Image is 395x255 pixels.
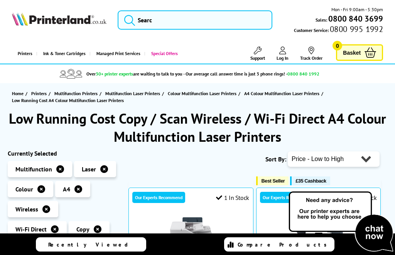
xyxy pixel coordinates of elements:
[287,71,319,77] span: 0800 840 1992
[15,225,47,233] span: Wi-Fi Direct
[12,97,124,103] span: Low Running Cost A4 Colour Multifunction Laser Printers
[329,25,383,33] span: 0800 995 1992
[89,44,144,64] a: Managed Print Services
[256,176,289,185] button: Best Seller
[262,178,285,184] span: Best Seller
[76,225,89,233] span: Copy
[316,16,327,23] span: Sales:
[12,89,25,97] a: Home
[327,15,383,22] a: 0800 840 3699
[168,89,238,97] a: Colour Multifunction Laser Printers
[15,185,33,193] span: Colour
[54,89,100,97] a: Multifunction Printers
[15,205,38,213] span: Wireless
[244,89,321,97] a: A4 Colour Multifunction Laser Printers
[105,89,160,97] span: Multifunction Laser Printers
[224,237,334,252] a: Compare Products
[250,47,265,61] a: Support
[36,237,146,252] a: Recently Viewed
[12,12,106,26] img: Printerland Logo
[300,47,322,61] a: Track Order
[105,89,162,97] a: Multifunction Laser Printers
[63,185,70,193] span: A4
[43,44,86,64] span: Ink & Toner Cartridges
[168,89,236,97] span: Colour Multifunction Laser Printers
[183,71,319,77] span: - Our average call answer time is just 3 phone rings! -
[331,6,383,13] span: Mon - Fri 9:00am - 5:30pm
[277,55,289,61] span: Log In
[8,109,387,146] h1: Low Running Cost Copy / Scan Wireless / Wi-Fi Direct A4 Colour Multifunction Laser Printers
[36,44,89,64] a: Ink & Toner Cartridges
[244,89,319,97] span: A4 Colour Multifunction Laser Printers
[82,165,96,173] span: Laser
[31,89,47,97] span: Printers
[265,155,286,163] span: Sort By:
[86,71,182,77] span: Over are waiting to talk to you
[15,165,52,173] span: Multifunction
[333,41,342,50] span: 0
[48,241,136,248] span: Recently Viewed
[12,12,106,27] a: Printerland Logo
[238,241,331,248] span: Compare Products
[343,47,361,58] span: Basket
[144,44,182,64] a: Special Offers
[118,10,272,30] input: Searc
[287,190,395,253] img: Open Live Chat window
[290,176,330,185] button: £35 Cashback
[277,47,289,61] a: Log In
[132,192,185,203] div: Our Experts Recommend
[295,178,326,184] span: £35 Cashback
[336,44,383,61] a: Basket 0
[250,55,265,61] span: Support
[294,25,383,34] span: Customer Service:
[8,149,120,157] div: Currently Selected
[328,13,383,24] b: 0800 840 3699
[96,71,133,77] span: 30+ printer experts
[260,192,313,203] div: Our Experts Recommend
[12,44,36,64] a: Printers
[216,194,249,201] div: 1 In Stock
[31,89,49,97] a: Printers
[54,89,98,97] span: Multifunction Printers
